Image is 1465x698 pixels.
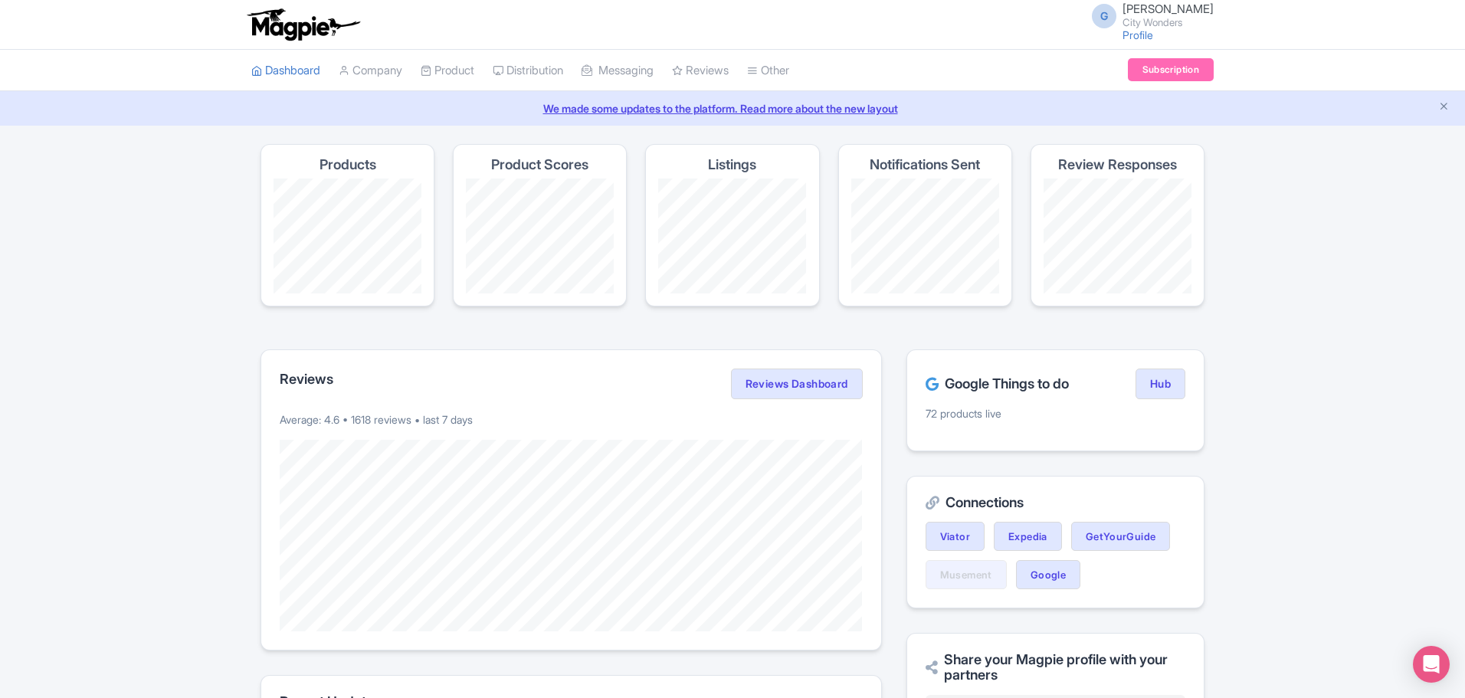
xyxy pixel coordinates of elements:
h4: Review Responses [1058,157,1177,172]
h4: Notifications Sent [870,157,980,172]
a: Expedia [994,522,1062,551]
a: Musement [926,560,1007,589]
button: Close announcement [1438,99,1450,116]
a: Subscription [1128,58,1214,81]
h4: Listings [708,157,756,172]
small: City Wonders [1123,18,1214,28]
img: logo-ab69f6fb50320c5b225c76a69d11143b.png [244,8,362,41]
a: Reviews [672,50,729,92]
h2: Connections [926,495,1185,510]
h2: Share your Magpie profile with your partners [926,652,1185,683]
h2: Reviews [280,372,333,387]
span: [PERSON_NAME] [1123,2,1214,16]
span: G [1092,4,1116,28]
a: Product [421,50,474,92]
h4: Product Scores [491,157,588,172]
a: Company [339,50,402,92]
a: Distribution [493,50,563,92]
a: Other [747,50,789,92]
h4: Products [320,157,376,172]
a: GetYourGuide [1071,522,1171,551]
a: Hub [1136,369,1185,399]
a: Reviews Dashboard [731,369,863,399]
a: Google [1016,560,1080,589]
a: Profile [1123,28,1153,41]
div: Open Intercom Messenger [1413,646,1450,683]
p: Average: 4.6 • 1618 reviews • last 7 days [280,411,863,428]
p: 72 products live [926,405,1185,421]
a: Messaging [582,50,654,92]
a: Dashboard [251,50,320,92]
a: We made some updates to the platform. Read more about the new layout [9,100,1456,116]
a: Viator [926,522,985,551]
a: G [PERSON_NAME] City Wonders [1083,3,1214,28]
h2: Google Things to do [926,376,1069,392]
